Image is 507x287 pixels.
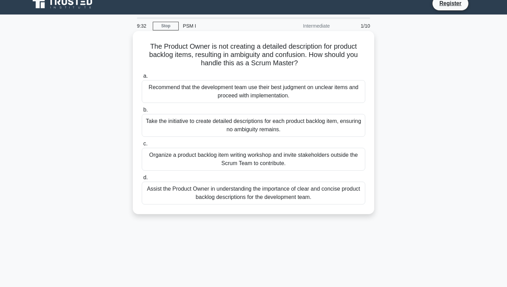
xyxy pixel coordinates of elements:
[142,148,365,171] div: Organize a product backlog item writing workshop and invite stakeholders outside the Scrum Team t...
[142,80,365,103] div: Recommend that the development team use their best judgment on unclear items and proceed with imp...
[141,42,366,68] h5: The Product Owner is not creating a detailed description for product backlog items, resulting in ...
[334,19,374,33] div: 1/10
[142,182,365,204] div: Assist the Product Owner in understanding the importance of clear and concise product backlog des...
[143,107,148,113] span: b.
[274,19,334,33] div: Intermediate
[143,141,147,146] span: c.
[143,73,148,79] span: a.
[133,19,153,33] div: 9:32
[153,22,179,30] a: Stop
[142,114,365,137] div: Take the initiative to create detailed descriptions for each product backlog item, ensuring no am...
[179,19,274,33] div: PSM I
[143,174,148,180] span: d.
